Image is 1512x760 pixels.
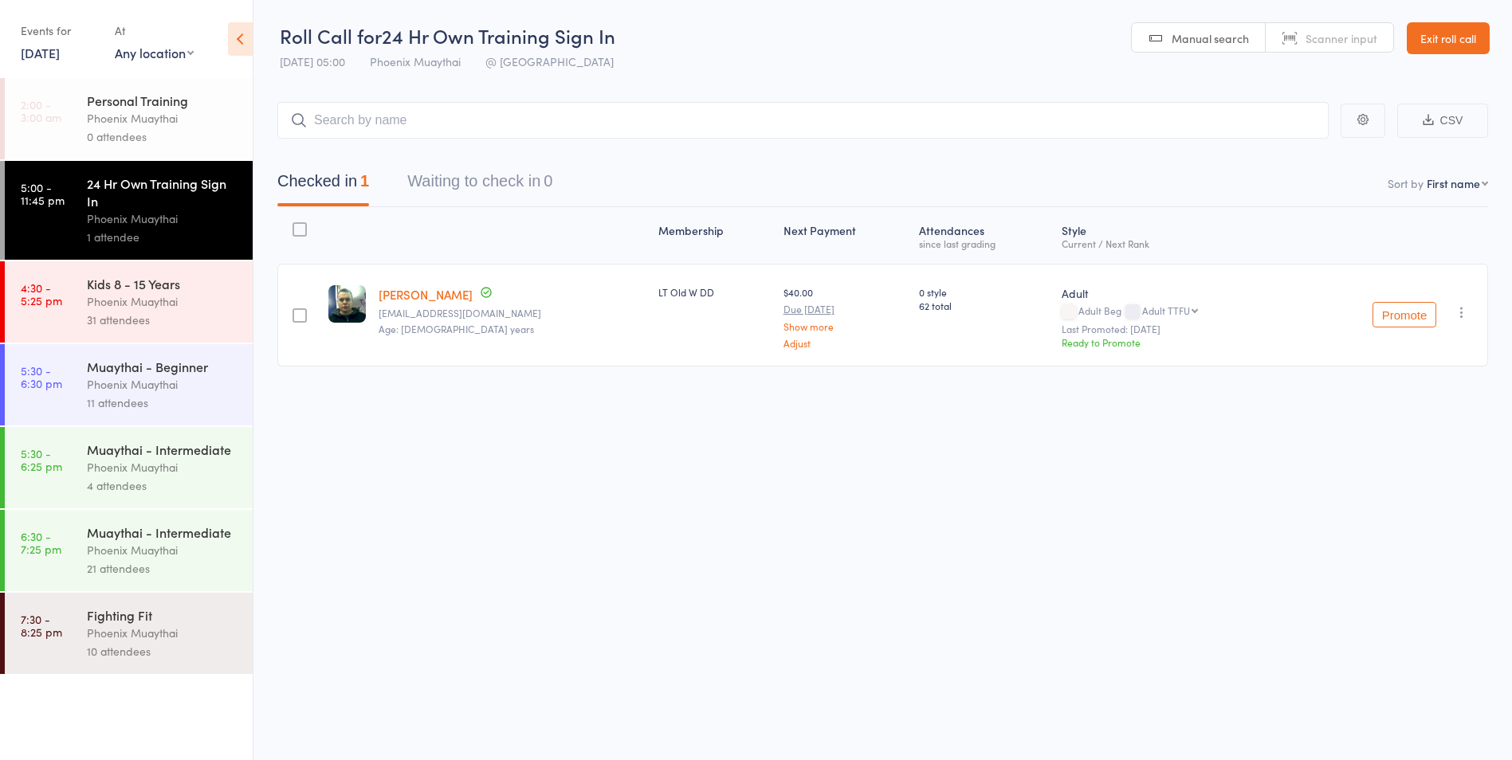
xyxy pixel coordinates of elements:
div: $40.00 [783,285,907,348]
div: since last grading [919,238,1049,249]
small: p_hallinan@outlook.com [379,308,646,319]
div: 11 attendees [87,394,239,412]
div: Muaythai - Beginner [87,358,239,375]
div: Adult TTFU [1142,305,1190,315]
button: Waiting to check in0 [407,164,552,206]
time: 7:30 - 8:25 pm [21,613,62,638]
div: 24 Hr Own Training Sign In [87,174,239,210]
div: 0 [544,172,552,190]
div: 21 attendees [87,559,239,578]
div: 31 attendees [87,311,239,329]
div: Phoenix Muaythai [87,210,239,228]
div: 1 [360,172,369,190]
button: Checked in1 [277,164,369,206]
div: LT Old W DD [658,285,770,299]
time: 5:30 - 6:30 pm [21,364,62,390]
small: Last Promoted: [DATE] [1062,323,1287,335]
span: Phoenix Muaythai [370,53,461,69]
div: Fighting Fit [87,606,239,624]
span: 0 style [919,285,1049,299]
a: 6:30 -7:25 pmMuaythai - IntermediatePhoenix Muaythai21 attendees [5,510,253,591]
div: Phoenix Muaythai [87,109,239,127]
div: Adult Beg [1062,305,1287,319]
time: 5:00 - 11:45 pm [21,181,65,206]
a: 5:00 -11:45 pm24 Hr Own Training Sign InPhoenix Muaythai1 attendee [5,161,253,260]
div: Phoenix Muaythai [87,624,239,642]
div: First name [1427,175,1480,191]
span: Scanner input [1306,30,1377,46]
a: 5:30 -6:30 pmMuaythai - BeginnerPhoenix Muaythai11 attendees [5,344,253,425]
div: Phoenix Muaythai [87,375,239,394]
div: Phoenix Muaythai [87,458,239,476]
div: Events for [21,18,99,44]
img: image1722415449.png [328,285,366,323]
div: Muaythai - Intermediate [87,441,239,458]
span: @ [GEOGRAPHIC_DATA] [485,53,614,69]
div: Next Payment [777,214,913,257]
div: Current / Next Rank [1062,238,1287,249]
time: 5:30 - 6:25 pm [21,447,62,472]
div: Style [1055,214,1294,257]
button: Promote [1373,302,1436,327]
div: Phoenix Muaythai [87,292,239,311]
small: Due [DATE] [783,304,907,315]
span: Roll Call for [280,22,382,49]
a: 7:30 -8:25 pmFighting FitPhoenix Muaythai10 attendees [5,593,253,674]
a: 4:30 -5:25 pmKids 8 - 15 YearsPhoenix Muaythai31 attendees [5,261,253,343]
span: 62 total [919,299,1049,312]
span: Age: [DEMOGRAPHIC_DATA] years [379,322,534,335]
span: Manual search [1172,30,1249,46]
div: 4 attendees [87,476,239,495]
div: 1 attendee [87,228,239,246]
button: CSV [1397,104,1488,138]
div: Ready to Promote [1062,335,1287,349]
div: Muaythai - Intermediate [87,523,239,541]
div: Adult [1062,285,1287,301]
time: 2:00 - 3:00 am [21,98,61,123]
a: 2:00 -3:00 amPersonal TrainingPhoenix Muaythai0 attendees [5,78,253,159]
a: Adjust [783,338,907,348]
div: 0 attendees [87,127,239,146]
div: 10 attendees [87,642,239,660]
div: Personal Training [87,92,239,109]
a: [PERSON_NAME] [379,286,473,303]
a: [DATE] [21,44,60,61]
div: Phoenix Muaythai [87,541,239,559]
time: 6:30 - 7:25 pm [21,530,61,555]
div: Any location [115,44,194,61]
a: Exit roll call [1407,22,1490,54]
a: 5:30 -6:25 pmMuaythai - IntermediatePhoenix Muaythai4 attendees [5,427,253,508]
div: Kids 8 - 15 Years [87,275,239,292]
div: Atten­dances [913,214,1055,257]
label: Sort by [1388,175,1424,191]
div: At [115,18,194,44]
a: Show more [783,321,907,331]
span: 24 Hr Own Training Sign In [382,22,615,49]
input: Search by name [277,102,1329,139]
div: Membership [652,214,776,257]
span: [DATE] 05:00 [280,53,345,69]
time: 4:30 - 5:25 pm [21,281,62,307]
